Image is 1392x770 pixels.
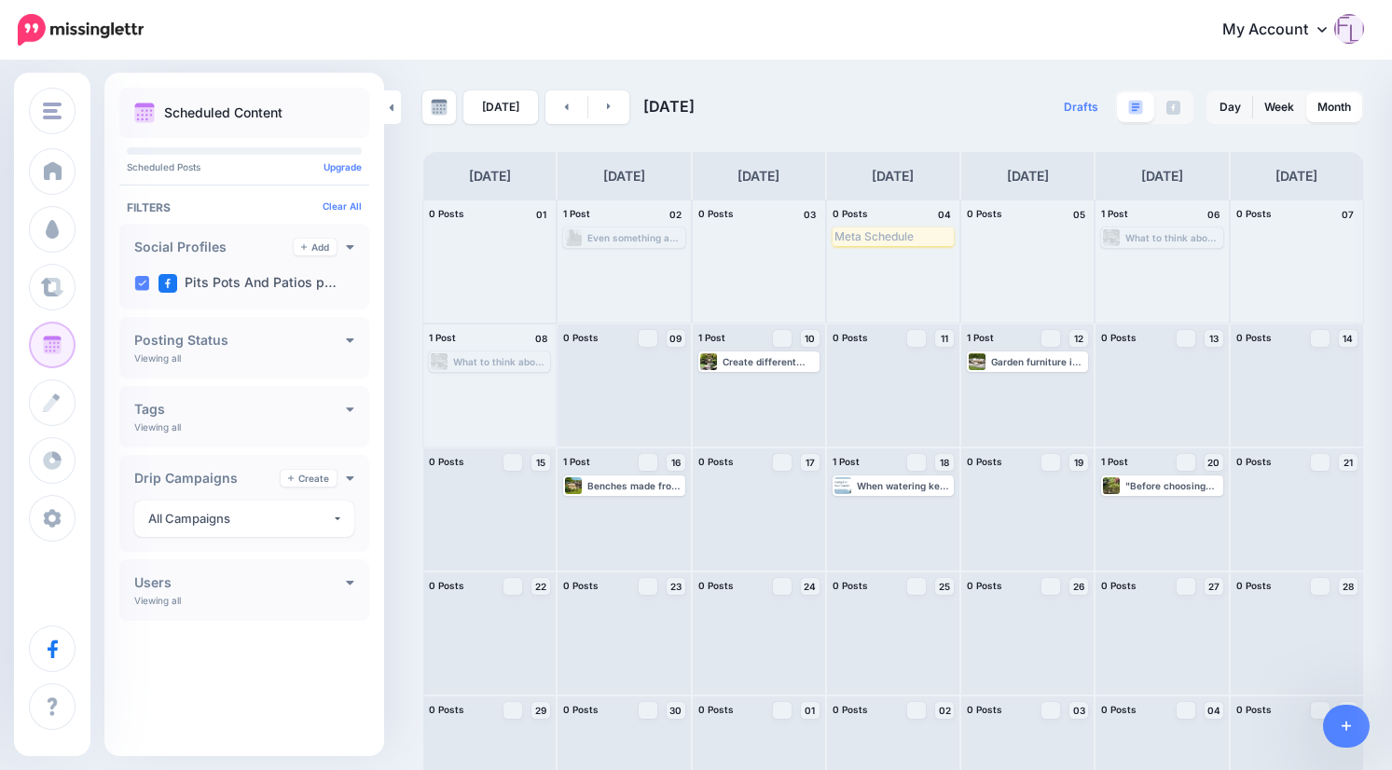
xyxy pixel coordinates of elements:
[1207,706,1220,715] span: 04
[294,239,337,255] a: Add
[134,334,346,347] h4: Posting Status
[1208,92,1252,122] a: Day
[1306,92,1362,122] a: Month
[801,454,820,471] a: 17
[872,165,914,187] h4: [DATE]
[1128,100,1143,115] img: paragraph-boxed.png
[967,580,1002,591] span: 0 Posts
[1339,454,1358,471] a: 21
[1141,165,1183,187] h4: [DATE]
[801,330,820,347] a: 10
[158,274,337,293] label: Pits Pots And Patios p…
[1069,206,1088,223] h4: 05
[1339,206,1358,223] h4: 07
[453,356,548,367] div: What to think about when buying garden furniture - will it withstand rain well – you should also ...
[670,582,682,591] span: 23
[164,106,283,119] p: Scheduled Content
[134,501,354,537] button: All Campaigns
[939,582,950,591] span: 25
[429,580,464,591] span: 0 Posts
[1343,334,1353,343] span: 14
[469,165,511,187] h4: [DATE]
[991,356,1086,367] div: Garden furniture is a holistic investment, offering returns across lifestyle, health, financial, ...
[1101,456,1128,467] span: 1 Post
[148,508,332,529] div: All Campaigns
[1166,101,1180,115] img: facebook-grey-square.png
[134,241,294,254] h4: Social Profiles
[1069,454,1088,471] a: 19
[833,580,868,591] span: 0 Posts
[429,704,464,715] span: 0 Posts
[587,480,682,491] div: Benches made from sustainable materials usually work better in outdoor spaces as they are general...
[698,456,734,467] span: 0 Posts
[833,332,868,343] span: 0 Posts
[563,456,590,467] span: 1 Post
[935,454,954,471] a: 18
[1343,582,1354,591] span: 28
[801,702,820,719] a: 01
[935,206,954,223] h4: 04
[834,229,952,244] div: Meta Schedule
[940,458,949,467] span: 18
[1205,702,1223,719] a: 04
[935,330,954,347] a: 11
[1339,702,1358,719] a: 05
[1253,92,1305,122] a: Week
[939,706,951,715] span: 02
[1205,330,1223,347] a: 13
[431,99,448,116] img: calendar-grey-darker.png
[127,200,362,214] h4: Filters
[833,704,868,715] span: 0 Posts
[857,480,952,491] div: When watering keep going until water begins to run out of the hole in the pot, or until the soil ...
[667,330,685,347] a: 09
[1344,458,1353,467] span: 21
[531,454,550,471] a: 15
[1339,330,1358,347] a: 14
[134,576,346,589] h4: Users
[833,208,868,219] span: 0 Posts
[1204,7,1364,53] a: My Account
[669,706,682,715] span: 30
[531,578,550,595] a: 22
[536,458,545,467] span: 15
[643,97,695,116] span: [DATE]
[535,582,546,591] span: 22
[1074,458,1083,467] span: 19
[698,208,734,219] span: 0 Posts
[1125,480,1220,491] div: "Before choosing whether to have a pond, a water feature or just a simple Bird Bath and watering ...
[134,595,181,606] p: Viewing all
[1064,102,1098,113] span: Drafts
[698,332,725,343] span: 1 Post
[1069,702,1088,719] a: 03
[967,208,1002,219] span: 0 Posts
[1207,458,1220,467] span: 20
[1236,208,1272,219] span: 0 Posts
[134,403,346,416] h4: Tags
[531,330,550,347] h4: 08
[1209,334,1219,343] span: 13
[723,356,818,367] div: Create different areas such as a fun zone for kids, relaxation zones, eating areas, reading nooks...
[1101,208,1128,219] span: 1 Post
[667,578,685,595] a: 23
[535,706,546,715] span: 29
[134,472,281,485] h4: Drip Campaigns
[587,232,682,243] div: Even something as simple as a Bird Bath will bring birds and other wildlife into your outdoor liv...
[1205,578,1223,595] a: 27
[1007,165,1049,187] h4: [DATE]
[935,702,954,719] a: 02
[1236,580,1272,591] span: 0 Posts
[1236,704,1272,715] span: 0 Posts
[669,334,682,343] span: 09
[1101,704,1137,715] span: 0 Posts
[134,103,155,123] img: calendar.png
[667,206,685,223] h4: 02
[1236,332,1272,343] span: 0 Posts
[563,704,599,715] span: 0 Posts
[1236,456,1272,467] span: 0 Posts
[737,165,779,187] h4: [DATE]
[801,206,820,223] h4: 03
[134,421,181,433] p: Viewing all
[667,702,685,719] a: 30
[1275,165,1317,187] h4: [DATE]
[1125,232,1220,243] div: What to think about when buying garden furniture - if you have a smaller garden, think about smal...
